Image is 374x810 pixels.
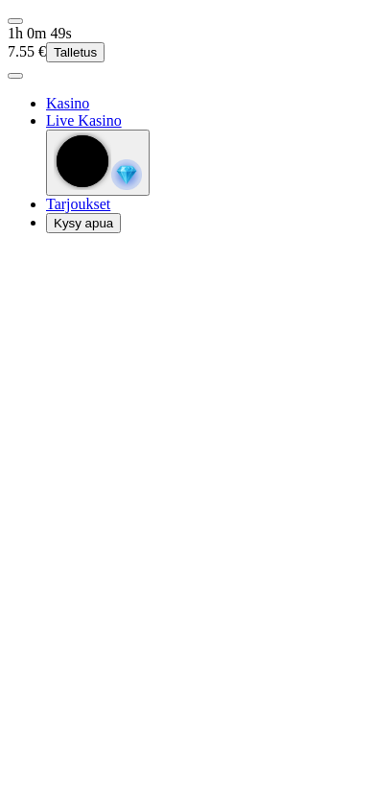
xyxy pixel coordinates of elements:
span: 7.55 € [8,43,46,60]
span: Talletus [54,45,97,60]
img: reward-icon [111,159,142,190]
a: poker-chip iconLive Kasino [46,112,122,129]
a: gift-inverted iconTarjoukset [46,196,110,212]
button: Talletus [46,42,105,62]
span: user session time [8,25,72,41]
a: diamond iconKasino [46,95,89,111]
span: Kysy apua [54,216,113,230]
span: Tarjoukset [46,196,110,212]
button: menu [8,18,23,24]
span: Live Kasino [46,112,122,129]
button: headphones iconKysy apua [46,213,121,233]
button: menu [8,73,23,79]
button: reward-icon [46,130,150,196]
span: Kasino [46,95,89,111]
